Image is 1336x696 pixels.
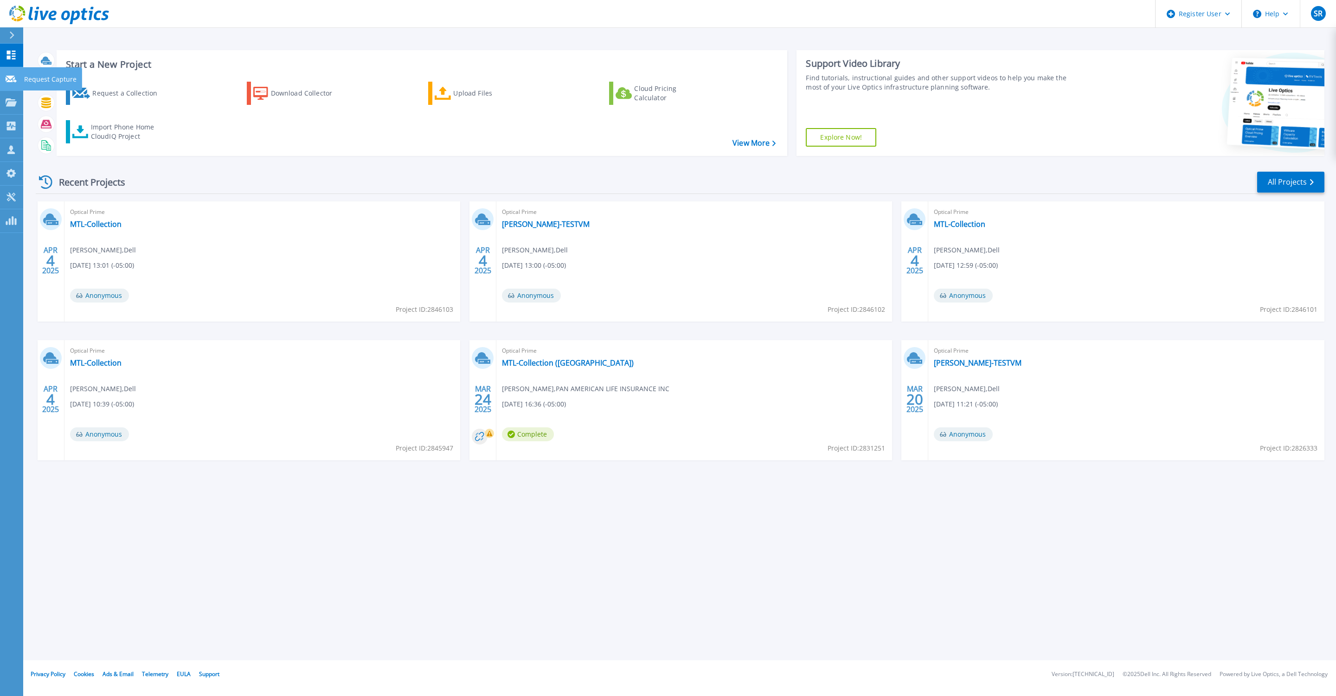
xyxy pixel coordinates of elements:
a: MTL-Collection ([GEOGRAPHIC_DATA]) [502,358,634,367]
span: Anonymous [502,289,561,303]
span: Anonymous [934,289,993,303]
div: APR 2025 [474,244,492,277]
a: Request a Collection [66,82,169,105]
span: 4 [479,257,487,264]
span: [DATE] 10:39 (-05:00) [70,399,134,409]
li: Powered by Live Optics, a Dell Technology [1220,671,1328,677]
a: Ads & Email [103,670,134,678]
div: Recent Projects [36,171,138,193]
div: MAR 2025 [474,382,492,416]
a: MTL-Collection [934,219,985,229]
span: 4 [911,257,919,264]
a: Cookies [74,670,94,678]
span: Project ID: 2846102 [828,304,885,315]
span: [PERSON_NAME] , Dell [934,384,1000,394]
span: Anonymous [70,289,129,303]
span: Optical Prime [934,207,1318,217]
span: [PERSON_NAME] , Dell [502,245,568,255]
div: Find tutorials, instructional guides and other support videos to help you make the most of your L... [806,73,1080,92]
a: Privacy Policy [31,670,65,678]
a: MTL-Collection [70,219,122,229]
span: 20 [906,395,923,403]
h3: Start a New Project [66,59,776,70]
span: Project ID: 2831251 [828,443,885,453]
li: Version: [TECHNICAL_ID] [1052,671,1114,677]
span: [PERSON_NAME] , PAN AMERICAN LIFE INSURANCE INC [502,384,669,394]
span: [DATE] 16:36 (-05:00) [502,399,566,409]
div: APR 2025 [42,382,59,416]
span: Project ID: 2845947 [396,443,453,453]
div: Support Video Library [806,58,1080,70]
a: Cloud Pricing Calculator [609,82,713,105]
div: APR 2025 [42,244,59,277]
div: Download Collector [271,84,345,103]
div: Cloud Pricing Calculator [634,84,708,103]
a: All Projects [1257,172,1324,193]
a: Download Collector [247,82,350,105]
span: Project ID: 2846103 [396,304,453,315]
span: [PERSON_NAME] , Dell [934,245,1000,255]
span: Complete [502,427,554,441]
span: [PERSON_NAME] , Dell [70,245,136,255]
a: MTL-Collection [70,358,122,367]
span: Optical Prime [70,346,455,356]
span: Optical Prime [934,346,1318,356]
a: Support [199,670,219,678]
span: [DATE] 12:59 (-05:00) [934,260,998,271]
a: Telemetry [142,670,168,678]
span: [DATE] 13:00 (-05:00) [502,260,566,271]
span: Optical Prime [70,207,455,217]
span: Project ID: 2846101 [1260,304,1317,315]
span: [PERSON_NAME] , Dell [70,384,136,394]
a: EULA [177,670,191,678]
span: 24 [475,395,491,403]
span: Anonymous [70,427,129,441]
div: Upload Files [453,84,527,103]
div: Request a Collection [92,84,167,103]
div: MAR 2025 [906,382,924,416]
a: [PERSON_NAME]-TESTVM [934,358,1021,367]
div: Import Phone Home CloudIQ Project [91,122,163,141]
div: APR 2025 [906,244,924,277]
span: 4 [46,257,55,264]
span: Optical Prime [502,207,886,217]
a: [PERSON_NAME]-TESTVM [502,219,590,229]
a: View More [732,139,776,148]
span: [DATE] 13:01 (-05:00) [70,260,134,271]
span: Optical Prime [502,346,886,356]
span: [DATE] 11:21 (-05:00) [934,399,998,409]
a: Explore Now! [806,128,876,147]
p: Request Capture [24,67,77,91]
span: Anonymous [934,427,993,441]
span: 4 [46,395,55,403]
span: Project ID: 2826333 [1260,443,1317,453]
a: Upload Files [428,82,532,105]
li: © 2025 Dell Inc. All Rights Reserved [1123,671,1211,677]
span: SR [1314,10,1323,17]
